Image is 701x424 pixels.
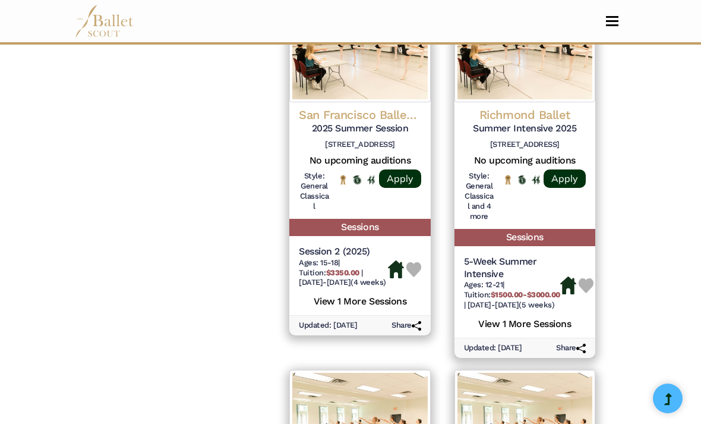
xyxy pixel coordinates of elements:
[299,258,338,267] span: Ages: 15-18
[464,256,560,281] h5: 5-Week Summer Intensive
[388,260,404,278] img: Housing Available
[454,229,595,246] h5: Sessions
[339,175,348,185] img: National
[367,175,375,184] img: In Person
[299,321,357,331] h6: Updated: [DATE]
[299,171,329,212] h6: Style: General Classical
[391,321,421,331] h6: Share
[326,268,359,277] b: $3350.00
[299,293,421,308] h5: View 1 More Sessions
[544,169,586,188] a: Apply
[299,246,387,258] h5: Session 2 (2025)
[464,280,560,310] h6: | |
[464,343,522,353] h6: Updated: [DATE]
[464,140,586,150] h6: [STREET_ADDRESS]
[464,107,586,123] h4: Richmond Ballet
[468,300,554,309] span: [DATE]-[DATE] (5 weeks)
[299,123,421,135] h5: 2025 Summer Session
[379,169,421,188] a: Apply
[504,175,512,185] img: National
[299,268,361,277] span: Tuition:
[464,123,586,135] h5: Summer Intensive 2025
[299,107,421,123] h4: San Francisco Ballet (SFB)
[406,262,421,277] img: Heart
[560,277,576,294] img: Housing Available
[464,315,586,331] h5: View 1 More Sessions
[464,290,560,299] span: Tuition:
[299,258,387,288] h6: | |
[464,280,503,289] span: Ages: 12-21
[464,155,586,167] h5: No upcoming auditions
[464,171,494,222] h6: Style: General Classical and 4 more
[556,343,586,353] h6: Share
[353,175,361,184] img: Offers Scholarship
[491,290,560,299] b: $1500.00-$3000.00
[518,175,526,184] img: Offers Scholarship
[299,140,421,150] h6: [STREET_ADDRESS]
[579,278,593,293] img: Heart
[598,15,626,27] button: Toggle navigation
[532,175,540,184] img: In Person
[299,155,421,167] h5: No upcoming auditions
[289,219,430,236] h5: Sessions
[299,278,386,287] span: [DATE]-[DATE] (4 weeks)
